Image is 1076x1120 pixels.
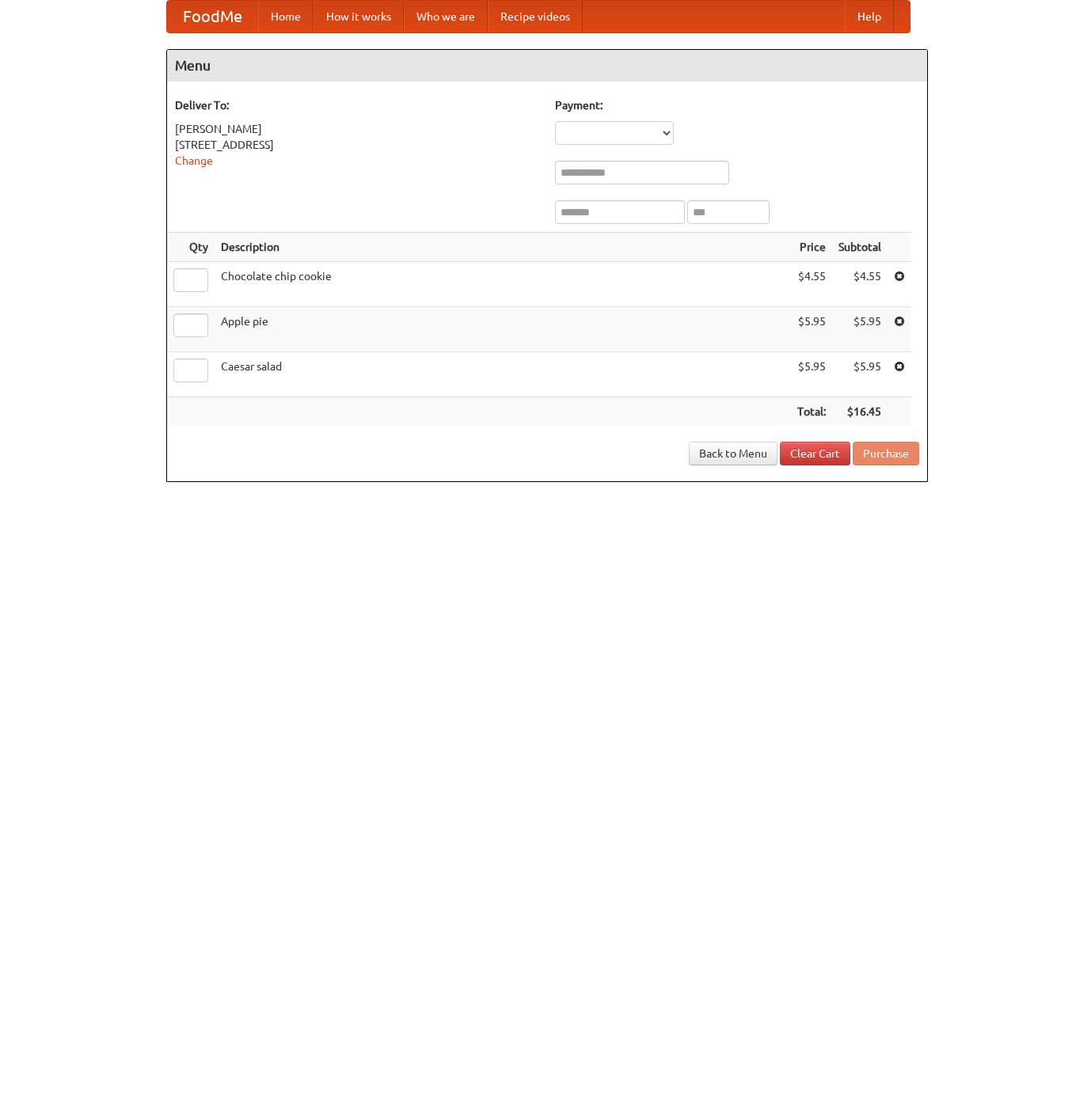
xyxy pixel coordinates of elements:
[314,1,404,32] a: How it works
[215,262,791,307] td: Chocolate chip cookie
[175,97,539,113] h5: Deliver To:
[845,1,894,32] a: Help
[175,154,213,167] a: Change
[167,1,258,32] a: FoodMe
[832,307,888,352] td: $5.95
[832,233,888,262] th: Subtotal
[832,262,888,307] td: $4.55
[689,442,778,465] a: Back to Menu
[215,233,791,262] th: Description
[791,352,832,397] td: $5.95
[791,307,832,352] td: $5.95
[488,1,583,32] a: Recipe videos
[791,262,832,307] td: $4.55
[215,307,791,352] td: Apple pie
[555,97,919,113] h5: Payment:
[780,442,850,465] a: Clear Cart
[215,352,791,397] td: Caesar salad
[167,233,215,262] th: Qty
[404,1,488,32] a: Who we are
[832,397,888,427] th: $16.45
[175,121,539,137] div: [PERSON_NAME]
[791,233,832,262] th: Price
[853,442,919,465] button: Purchase
[167,50,927,82] h4: Menu
[832,352,888,397] td: $5.95
[791,397,832,427] th: Total:
[175,137,539,153] div: [STREET_ADDRESS]
[258,1,314,32] a: Home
